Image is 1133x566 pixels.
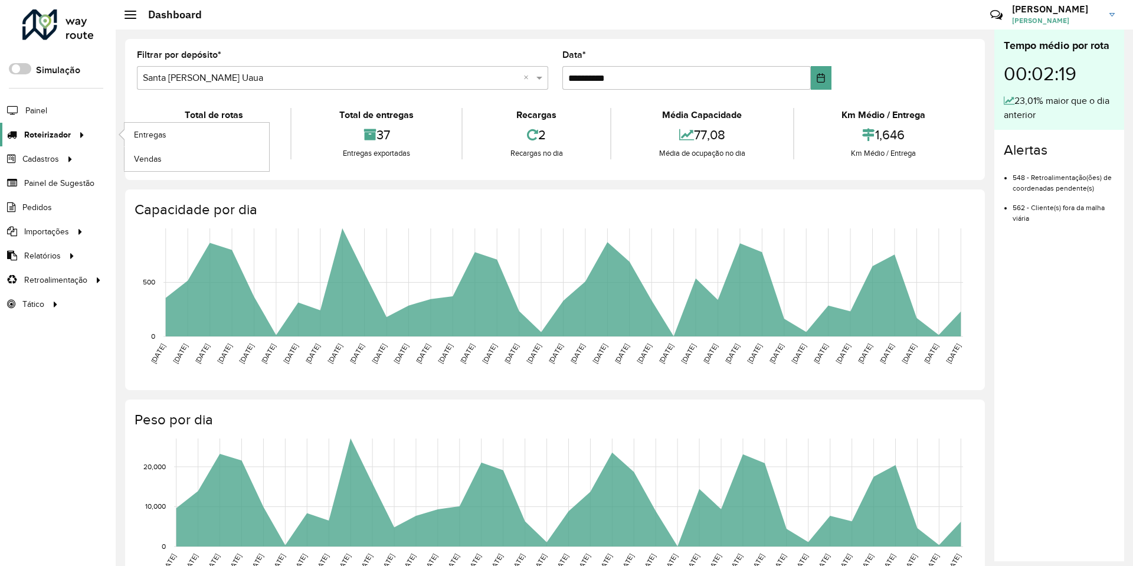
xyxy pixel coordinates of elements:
[834,342,852,365] text: [DATE]
[790,342,807,365] text: [DATE]
[326,342,343,365] text: [DATE]
[24,225,69,238] span: Importações
[856,342,873,365] text: [DATE]
[812,342,829,365] text: [DATE]
[162,542,166,550] text: 0
[145,503,166,511] text: 10,000
[1004,94,1115,122] div: 23,01% maior que o dia anterior
[143,463,166,470] text: 20,000
[466,122,607,148] div: 2
[414,342,431,365] text: [DATE]
[125,123,269,146] a: Entregas
[149,342,166,365] text: [DATE]
[525,342,542,365] text: [DATE]
[24,129,71,141] span: Roteirizador
[135,411,973,428] h4: Peso por dia
[657,342,674,365] text: [DATE]
[768,342,785,365] text: [DATE]
[143,279,155,286] text: 500
[1012,15,1101,26] span: [PERSON_NAME]
[614,148,790,159] div: Média de ocupação no dia
[613,342,630,365] text: [DATE]
[294,108,458,122] div: Total de entregas
[282,342,299,365] text: [DATE]
[466,108,607,122] div: Recargas
[151,332,155,340] text: 0
[392,342,410,365] text: [DATE]
[636,342,653,365] text: [DATE]
[702,342,719,365] text: [DATE]
[1013,163,1115,194] li: 548 - Retroalimentação(ões) de coordenadas pendente(s)
[294,148,458,159] div: Entregas exportadas
[25,104,47,117] span: Painel
[135,201,973,218] h4: Capacidade por dia
[134,153,162,165] span: Vendas
[614,108,790,122] div: Média Capacidade
[24,177,94,189] span: Painel de Sugestão
[1013,194,1115,224] li: 562 - Cliente(s) fora da malha viária
[459,342,476,365] text: [DATE]
[900,342,918,365] text: [DATE]
[216,342,233,365] text: [DATE]
[878,342,895,365] text: [DATE]
[24,274,87,286] span: Retroalimentação
[797,122,970,148] div: 1,646
[523,71,533,85] span: Clear all
[172,342,189,365] text: [DATE]
[614,122,790,148] div: 77,08
[811,66,831,90] button: Choose Date
[238,342,255,365] text: [DATE]
[481,342,498,365] text: [DATE]
[304,342,321,365] text: [DATE]
[140,108,287,122] div: Total de rotas
[22,201,52,214] span: Pedidos
[1004,38,1115,54] div: Tempo médio por rota
[503,342,520,365] text: [DATE]
[1012,4,1101,15] h3: [PERSON_NAME]
[136,8,202,21] h2: Dashboard
[591,342,608,365] text: [DATE]
[984,2,1009,28] a: Contato Rápido
[797,148,970,159] div: Km Médio / Entrega
[547,342,564,365] text: [DATE]
[797,108,970,122] div: Km Médio / Entrega
[746,342,763,365] text: [DATE]
[22,153,59,165] span: Cadastros
[945,342,962,365] text: [DATE]
[125,147,269,171] a: Vendas
[22,298,44,310] span: Tático
[194,342,211,365] text: [DATE]
[1004,54,1115,94] div: 00:02:19
[437,342,454,365] text: [DATE]
[1004,142,1115,159] h4: Alertas
[36,63,80,77] label: Simulação
[137,48,221,62] label: Filtrar por depósito
[371,342,388,365] text: [DATE]
[134,129,166,141] span: Entregas
[260,342,277,365] text: [DATE]
[348,342,365,365] text: [DATE]
[922,342,939,365] text: [DATE]
[569,342,586,365] text: [DATE]
[294,122,458,148] div: 37
[562,48,586,62] label: Data
[24,250,61,262] span: Relatórios
[723,342,741,365] text: [DATE]
[466,148,607,159] div: Recargas no dia
[680,342,697,365] text: [DATE]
